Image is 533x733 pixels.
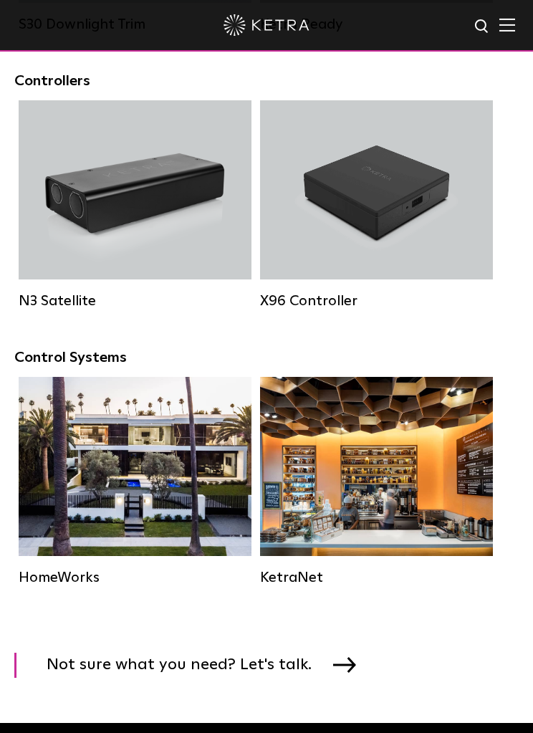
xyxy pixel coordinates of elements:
[14,349,519,366] div: Control Systems
[224,14,309,36] img: ketra-logo-2019-white
[19,569,251,586] div: HomeWorks
[14,653,374,679] a: Not sure what you need? Let's talk.
[474,18,491,36] img: search icon
[19,377,251,578] a: HomeWorks Residential Solution
[47,653,333,679] span: Not sure what you need? Let's talk.
[499,18,515,32] img: Hamburger%20Nav.svg
[19,292,251,310] div: N3 Satellite
[333,657,356,673] img: arrow
[14,72,519,90] div: Controllers
[260,292,493,310] div: X96 Controller
[19,100,251,301] a: N3 Satellite N3 Satellite
[260,100,493,301] a: X96 Controller X96 Controller
[260,569,493,586] div: KetraNet
[260,377,493,578] a: KetraNet Legacy System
